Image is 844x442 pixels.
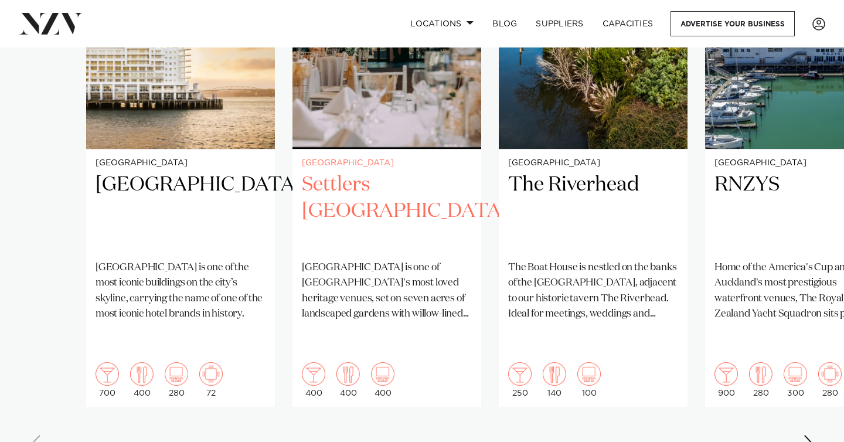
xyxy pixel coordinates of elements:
[526,11,593,36] a: SUPPLIERS
[508,362,532,386] img: cocktail.png
[818,362,842,386] img: meeting.png
[302,172,472,251] h2: Settlers [GEOGRAPHIC_DATA]
[577,362,601,397] div: 100
[96,362,119,386] img: cocktail.png
[199,362,223,397] div: 72
[302,260,472,322] p: [GEOGRAPHIC_DATA] is one of [GEOGRAPHIC_DATA]'s most loved heritage venues, set on seven acres of...
[336,362,360,386] img: dining.png
[199,362,223,386] img: meeting.png
[96,172,266,251] h2: [GEOGRAPHIC_DATA]
[593,11,663,36] a: Capacities
[96,362,119,397] div: 700
[302,362,325,397] div: 400
[371,362,394,386] img: theatre.png
[401,11,483,36] a: Locations
[671,11,795,36] a: Advertise your business
[302,362,325,386] img: cocktail.png
[784,362,807,386] img: theatre.png
[508,172,678,251] h2: The Riverhead
[19,13,83,34] img: nzv-logo.png
[508,362,532,397] div: 250
[336,362,360,397] div: 400
[508,159,678,168] small: [GEOGRAPHIC_DATA]
[543,362,566,386] img: dining.png
[96,159,266,168] small: [GEOGRAPHIC_DATA]
[818,362,842,397] div: 280
[130,362,154,386] img: dining.png
[165,362,188,397] div: 280
[714,362,738,386] img: cocktail.png
[749,362,772,386] img: dining.png
[784,362,807,397] div: 300
[96,260,266,322] p: [GEOGRAPHIC_DATA] is one of the most iconic buildings on the city’s skyline, carrying the name of...
[543,362,566,397] div: 140
[749,362,772,397] div: 280
[577,362,601,386] img: theatre.png
[371,362,394,397] div: 400
[508,260,678,322] p: The Boat House is nestled on the banks of the [GEOGRAPHIC_DATA], adjacent to our historic tavern ...
[302,159,472,168] small: [GEOGRAPHIC_DATA]
[483,11,526,36] a: BLOG
[165,362,188,386] img: theatre.png
[714,362,738,397] div: 900
[130,362,154,397] div: 400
